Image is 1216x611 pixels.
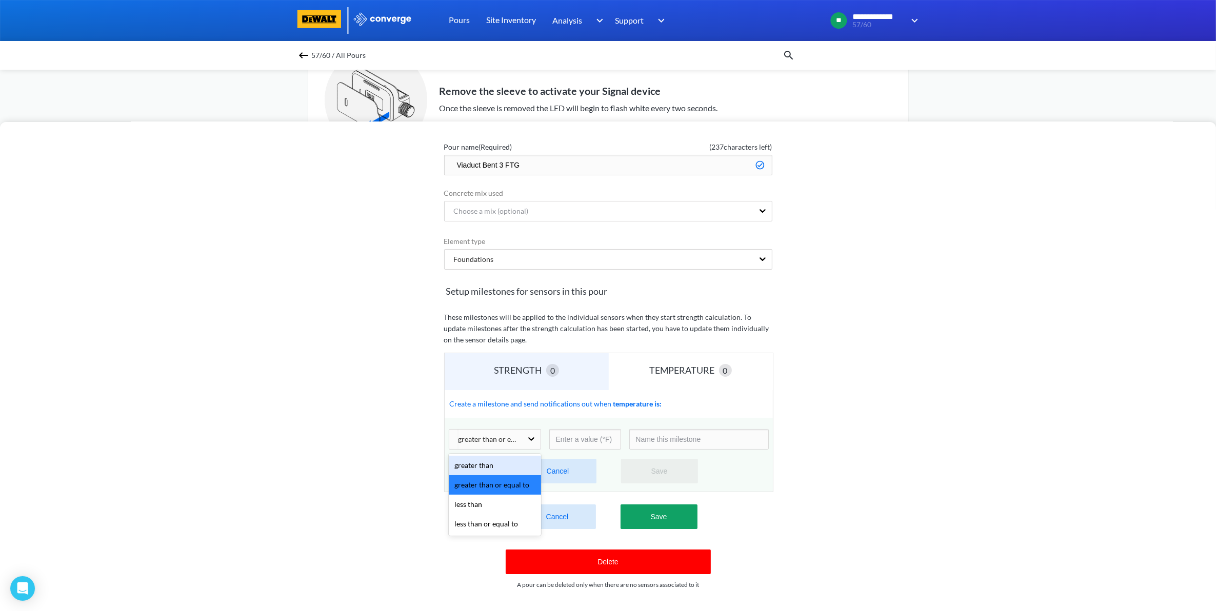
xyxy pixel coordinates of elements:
[353,12,412,26] img: logo_ewhite.svg
[444,188,772,199] label: Concrete mix used
[312,48,366,63] span: 57/60 / All Pours
[450,434,519,445] div: greater than or equal to
[852,21,904,29] span: 57/60
[449,495,541,514] div: less than
[297,49,310,62] img: backspace.svg
[629,429,769,450] input: Name this milestone
[520,459,596,483] button: Cancel
[444,312,772,345] p: These milestones will be applied to the individual sensors when they start strength calculation. ...
[783,49,795,62] img: icon-search.svg
[446,254,494,265] div: Foundations
[446,398,773,410] span: Create a milestone and send notifications out when
[449,456,541,475] div: greater than
[449,475,541,495] div: greater than or equal to
[444,284,772,298] span: Setup milestones for sensors in this pour
[651,14,668,27] img: downArrow.svg
[550,364,555,377] span: 0
[613,399,662,408] b: temperature is:
[621,459,698,483] button: Save
[723,364,728,377] span: 0
[444,236,772,247] label: Element type
[608,141,772,153] span: ( 237 characters left)
[650,363,719,377] div: TEMPERATURE
[517,580,699,590] p: A pour can be deleted only when there are no sensors associated to it
[10,576,35,601] div: Open Intercom Messenger
[589,14,606,27] img: downArrow.svg
[615,14,644,27] span: Support
[494,363,546,377] div: STRENGTH
[506,549,711,574] button: Delete
[444,141,608,153] label: Pour name (Required)
[549,429,621,450] input: Enter a value (°F)
[446,206,529,217] div: Choose a mix (optional)
[444,155,772,175] input: Type the pour name here
[519,504,596,529] button: Cancel
[449,514,541,534] div: less than or equal to
[905,14,921,27] img: downArrow.svg
[295,10,344,28] img: logo-dewalt.svg
[553,14,583,27] span: Analysis
[621,504,697,529] button: Save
